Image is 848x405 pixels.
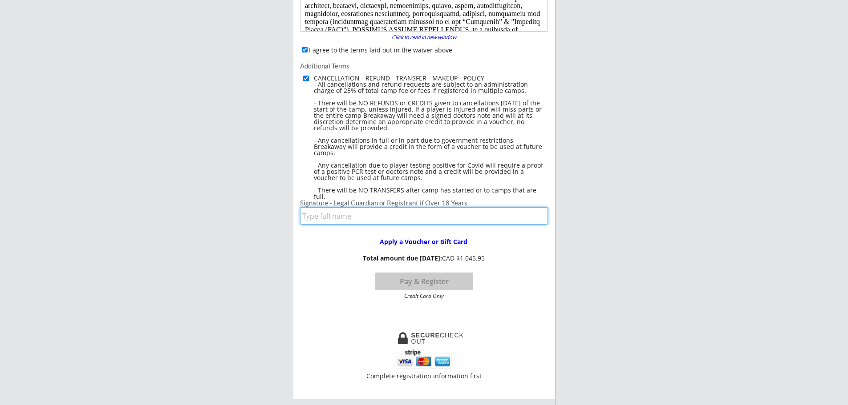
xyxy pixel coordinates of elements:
strong: SECURE [411,332,440,339]
div: Additional Terms [300,63,548,69]
label: I agree to the terms laid out in the waiver above [309,46,452,54]
div: CAD $1,045.95 [363,255,485,262]
div: Apply a Voucher or Gift Card [366,239,481,245]
input: Type full name [300,207,548,225]
div: CHECKOUT [411,332,464,345]
div: CANCELLATION - REFUND - TRANSFER - MAKEUP - POLICY - All cancellations and refund requests are su... [314,75,548,200]
div: Signature - Legal Guardian or Registrant if Over 18 Years [300,200,548,206]
a: Click to read in new window [386,35,462,42]
button: Pay & Register [375,273,473,290]
div: Click to read in new window [386,35,462,40]
div: Credit Card Only [379,293,469,299]
div: Complete registration information first [364,373,484,379]
strong: Total amount due [DATE]: [363,254,442,262]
